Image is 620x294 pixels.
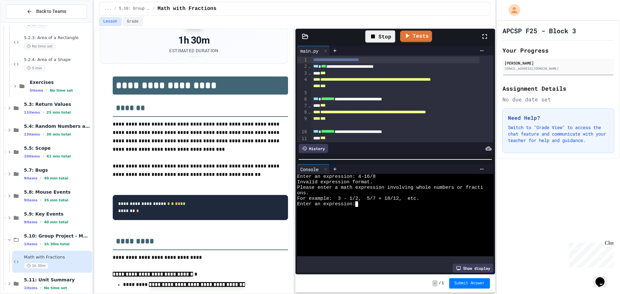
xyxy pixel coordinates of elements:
div: [PERSON_NAME] [504,60,612,66]
span: 5.7: Bugs [24,167,91,173]
span: Fold line [308,70,311,76]
iframe: chat widget [566,240,614,268]
span: 10 items [24,154,40,158]
span: Math with Fractions [24,255,91,260]
span: • [40,198,41,203]
div: 6 [297,96,308,103]
span: Math with Fractions [158,5,216,13]
span: Fold line [308,109,311,115]
span: • [40,219,41,225]
button: Grade [123,17,143,26]
span: 1 [442,281,444,286]
span: 1h 30m [24,263,48,269]
span: 1 items [24,286,37,290]
span: / [114,6,116,11]
div: Show display [453,264,493,273]
a: Tests [400,31,432,42]
span: • [40,285,41,290]
div: History [299,144,328,153]
span: 5.5: Scope [24,145,91,151]
span: / [153,6,155,11]
button: Lesson [99,17,121,26]
div: No due date set [502,96,614,103]
span: 40 min total [44,220,68,224]
h1: APCSP F25 - Block 3 [502,26,576,35]
div: My Account [502,3,522,17]
span: 1 items [24,242,37,246]
iframe: chat widget [593,268,614,288]
span: Please enter a math expression involving whole numbers or fracti [297,185,483,190]
button: Back to Teams [6,5,87,18]
span: 41 min total [46,154,71,158]
span: 11 items [24,110,40,115]
span: • [43,154,44,159]
div: main.py [297,47,322,54]
h2: Assignment Details [502,84,614,93]
div: 8 [297,109,308,116]
div: Console [297,164,330,174]
span: Fold line [308,142,311,147]
span: 5.8: Mouse Events [24,189,91,195]
span: No time set [24,43,56,49]
span: Fold line [308,64,311,69]
span: • [43,110,44,115]
span: 5.9: Key Events [24,211,91,217]
div: 11 [297,136,308,142]
span: • [46,88,47,93]
span: ons. [297,190,309,196]
div: Stop [365,30,395,43]
span: 9 items [24,198,37,202]
div: main.py [297,46,330,56]
span: 9 items [24,220,37,224]
div: 7 [297,103,308,109]
p: Switch to "Grade View" to access the chat feature and communicate with your teacher for help and ... [508,124,609,144]
span: 30 min total [46,132,71,137]
span: 5.10: Group Project - Math with Fractions [24,233,91,239]
span: 5.3: Return Values [24,101,91,107]
span: 5.11: Unit Summary [24,277,91,283]
div: Console [297,166,322,173]
span: Submit Answer [454,281,485,286]
span: 5.10: Group Project - Math with Fractions [119,6,150,11]
span: No time set [44,286,67,290]
span: 13 items [24,132,40,137]
div: 3 [297,70,308,76]
div: Chat with us now!Close [3,3,45,41]
span: 35 min total [44,198,68,202]
h2: Your Progress [502,46,614,55]
div: 1h 30m [169,35,218,46]
div: 9 [297,116,308,129]
span: Exercises [30,79,91,85]
span: 1h 30m total [44,242,69,246]
h3: Need Help? [508,114,609,122]
div: 2 [297,63,308,70]
div: 5 [297,90,308,96]
span: Enter an expression: [297,201,355,207]
span: For example: 3 - 1/2, 5/7 + 18/12, etc. [297,196,419,201]
span: 5.4: Random Numbers and APIs [24,123,91,129]
span: • [40,241,41,247]
div: [EMAIL_ADDRESS][DOMAIN_NAME] [504,66,612,71]
span: Back to Teams [36,8,66,15]
span: 5 min [24,65,45,71]
span: No time set [50,88,73,93]
span: 25 min total [46,110,71,115]
span: 9 items [24,176,37,180]
span: Fold line [308,103,311,108]
span: Enter an expression: 4-16/8 [297,174,376,179]
span: • [40,176,41,181]
span: 40 min total [44,176,68,180]
span: / [439,281,441,286]
span: 5 items [30,88,43,93]
div: 10 [297,129,308,135]
div: Estimated Duration [169,47,218,54]
div: 4 [297,76,308,90]
span: 5.2.4: Area of a Shape [24,57,91,63]
span: ... [105,6,112,11]
div: 12 [297,142,308,148]
span: 5.2.3: Area of a Rectangle [24,35,91,41]
span: - [432,280,437,287]
div: 1 [297,57,308,63]
span: Invalid expression format. [297,179,373,185]
button: Submit Answer [449,278,490,289]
